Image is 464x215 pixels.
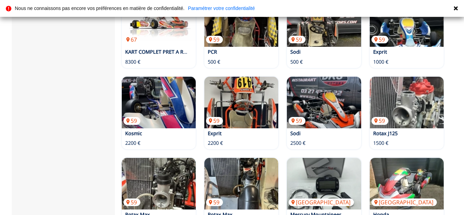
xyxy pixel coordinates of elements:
[289,117,305,125] p: 59
[125,58,140,65] p: 8300 €
[206,36,223,43] p: 59
[206,117,223,125] p: 59
[15,6,184,11] p: Nous ne connaissons pas encore vos préférences en matière de confidentialité.
[208,49,217,55] a: PCR
[204,158,278,209] a: Rotax Max59
[289,36,305,43] p: 59
[289,198,354,206] p: [GEOGRAPHIC_DATA]
[371,198,437,206] p: [GEOGRAPHIC_DATA]
[206,198,223,206] p: 59
[208,58,220,65] p: 500 €
[290,130,301,137] a: Sodi
[370,77,444,128] a: Rotax J12559
[287,158,361,209] img: Mercury Mountaineer
[208,140,223,147] p: 2200 €
[290,140,305,147] p: 2500 €
[287,77,361,128] a: Sodi59
[123,36,140,43] p: 67
[370,77,444,128] img: Rotax J125
[371,117,388,125] p: 59
[204,77,278,128] a: Exprit59
[287,158,361,209] a: Mercury Mountaineer[GEOGRAPHIC_DATA]
[287,77,361,128] img: Sodi
[208,130,222,137] a: Exprit
[204,77,278,128] img: Exprit
[373,58,388,65] p: 1000 €
[290,49,301,55] a: Sodi
[204,158,278,209] img: Rotax Max
[370,158,444,209] a: Honda[GEOGRAPHIC_DATA]
[123,198,140,206] p: 59
[125,49,279,55] a: KART COMPLET PRET A ROULER [PERSON_NAME]/ROTAX MAX EVO
[370,158,444,209] img: Honda
[125,130,142,137] a: Kosmic
[123,117,140,125] p: 59
[373,140,388,147] p: 1500 €
[122,77,196,128] a: Kosmic59
[122,77,196,128] img: Kosmic
[290,58,303,65] p: 500 €
[122,158,196,209] a: Rotax Max59
[125,140,140,147] p: 2200 €
[188,6,255,11] a: Paramétrer votre confidentialité
[373,49,387,55] a: Exprit
[122,158,196,209] img: Rotax Max
[371,36,388,43] p: 59
[373,130,398,137] a: Rotax J125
